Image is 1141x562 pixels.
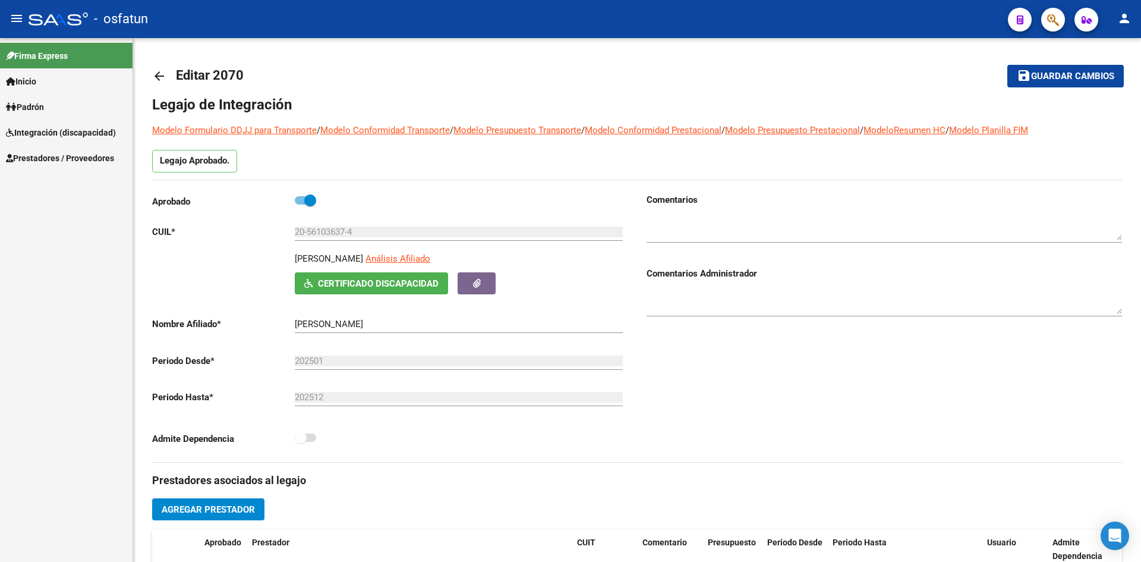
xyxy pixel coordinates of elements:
[318,278,439,289] span: Certificado Discapacidad
[365,253,430,264] span: Análisis Afiliado
[152,125,317,136] a: Modelo Formulario DDJJ para Transporte
[987,538,1016,547] span: Usuario
[152,95,1122,114] h1: Legajo de Integración
[647,193,1122,206] h3: Comentarios
[152,432,295,445] p: Admite Dependencia
[453,125,581,136] a: Modelo Presupuesto Transporte
[152,391,295,404] p: Periodo Hasta
[152,150,237,172] p: Legajo Aprobado.
[1101,522,1129,550] div: Open Intercom Messenger
[767,538,822,547] span: Periodo Desde
[162,504,255,515] span: Agregar Prestador
[6,101,44,114] span: Padrón
[152,318,295,331] p: Nombre Afiliado
[6,152,114,165] span: Prestadores / Proveedores
[833,538,887,547] span: Periodo Hasta
[10,11,24,26] mat-icon: menu
[152,472,1122,489] h3: Prestadores asociados al legajo
[152,225,295,238] p: CUIL
[295,252,363,265] p: [PERSON_NAME]
[725,125,860,136] a: Modelo Presupuesto Prestacional
[152,354,295,368] p: Periodo Desde
[585,125,721,136] a: Modelo Conformidad Prestacional
[152,69,166,83] mat-icon: arrow_back
[647,267,1122,280] h3: Comentarios Administrador
[1052,538,1102,561] span: Admite Dependencia
[1031,71,1114,82] span: Guardar cambios
[295,272,448,294] button: Certificado Discapacidad
[204,538,241,547] span: Aprobado
[577,538,595,547] span: CUIT
[642,538,687,547] span: Comentario
[708,538,756,547] span: Presupuesto
[6,75,36,88] span: Inicio
[176,68,244,83] span: Editar 2070
[320,125,450,136] a: Modelo Conformidad Transporte
[1117,11,1131,26] mat-icon: person
[6,49,68,62] span: Firma Express
[152,195,295,208] p: Aprobado
[1017,68,1031,83] mat-icon: save
[252,538,289,547] span: Prestador
[6,126,116,139] span: Integración (discapacidad)
[152,498,264,520] button: Agregar Prestador
[949,125,1028,136] a: Modelo Planilla FIM
[863,125,945,136] a: ModeloResumen HC
[94,6,148,32] span: - osfatun
[1007,65,1124,87] button: Guardar cambios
